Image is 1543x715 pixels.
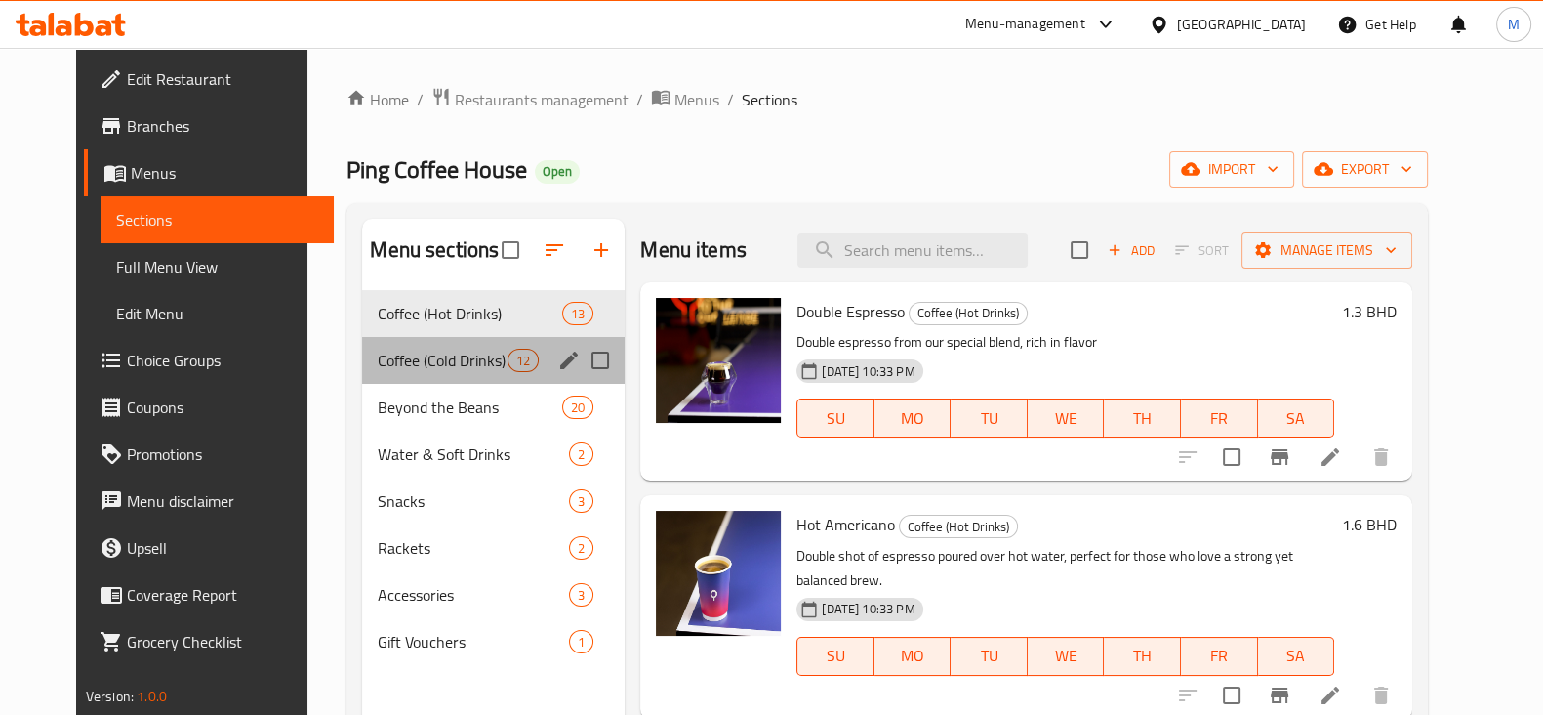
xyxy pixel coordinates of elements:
[378,442,569,466] div: Water & Soft Drinks
[127,630,318,653] span: Grocery Checklist
[569,536,593,560] div: items
[378,536,569,560] span: Rackets
[951,637,1028,676] button: TU
[1211,437,1252,478] span: Select to update
[127,67,318,91] span: Edit Restaurant
[874,637,952,676] button: MO
[1035,642,1097,670] span: WE
[1319,445,1342,469] a: Edit menu item
[1112,404,1173,433] span: TH
[1318,157,1412,182] span: export
[84,337,334,384] a: Choice Groups
[1162,235,1241,266] span: Select section first
[640,235,747,265] h2: Menu items
[362,282,625,673] nav: Menu sections
[951,399,1028,438] button: TU
[965,13,1085,36] div: Menu-management
[570,586,592,605] span: 3
[490,230,531,271] span: Select all sections
[1319,684,1342,707] a: Edit menu item
[362,431,625,478] div: Water & Soft Drinks2
[1266,404,1327,433] span: SA
[378,489,569,513] span: Snacks
[874,399,952,438] button: MO
[656,511,781,636] img: Hot Americano
[742,88,797,111] span: Sections
[1256,434,1303,481] button: Branch-specific-item
[101,196,334,243] a: Sections
[882,404,944,433] span: MO
[362,525,625,571] div: Rackets2
[656,298,781,423] img: Double Espresso
[570,492,592,511] span: 3
[1508,14,1520,35] span: M
[116,208,318,231] span: Sections
[378,630,569,653] span: Gift Vouchers
[1342,511,1397,538] h6: 1.6 BHD
[84,571,334,618] a: Coverage Report
[378,583,569,607] div: Accessories
[1028,637,1105,676] button: WE
[727,88,734,111] li: /
[1100,235,1162,266] button: Add
[362,337,625,384] div: Coffee (Cold Drinks)12edit
[899,515,1018,538] div: Coffee (Hot Drinks)
[797,233,1028,268] input: search
[378,396,562,419] div: Beyond the Beans
[1266,642,1327,670] span: SA
[1181,637,1258,676] button: FR
[1035,404,1097,433] span: WE
[796,330,1334,355] p: Double espresso from our special blend, rich in flavor
[84,384,334,431] a: Coupons
[137,684,167,709] span: 1.0.0
[127,583,318,607] span: Coverage Report
[431,87,629,112] a: Restaurants management
[909,302,1028,325] div: Coffee (Hot Drinks)
[417,88,424,111] li: /
[569,630,593,653] div: items
[1241,232,1412,269] button: Manage items
[578,227,625,273] button: Add section
[84,103,334,149] a: Branches
[562,302,593,325] div: items
[346,147,527,191] span: Ping Coffee House
[362,618,625,665] div: Gift Vouchers1
[562,396,593,419] div: items
[814,600,922,618] span: [DATE] 10:33 PM
[1177,14,1306,35] div: [GEOGRAPHIC_DATA]
[362,290,625,337] div: Coffee (Hot Drinks)13
[346,87,1428,112] nav: breadcrumb
[378,349,508,372] span: Coffee (Cold Drinks)
[127,442,318,466] span: Promotions
[535,163,580,180] span: Open
[1100,235,1162,266] span: Add item
[900,516,1017,538] span: Coffee (Hot Drinks)
[84,56,334,103] a: Edit Restaurant
[570,633,592,652] span: 1
[1189,642,1250,670] span: FR
[127,114,318,138] span: Branches
[570,539,592,558] span: 2
[84,149,334,196] a: Menus
[1169,151,1294,188] button: import
[116,255,318,278] span: Full Menu View
[127,349,318,372] span: Choice Groups
[1258,399,1335,438] button: SA
[796,399,873,438] button: SU
[116,302,318,325] span: Edit Menu
[508,352,538,370] span: 12
[101,290,334,337] a: Edit Menu
[127,536,318,560] span: Upsell
[882,642,944,670] span: MO
[1104,637,1181,676] button: TH
[805,642,866,670] span: SU
[362,478,625,525] div: Snacks3
[554,346,584,375] button: edit
[958,404,1020,433] span: TU
[910,302,1027,324] span: Coffee (Hot Drinks)
[1104,399,1181,438] button: TH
